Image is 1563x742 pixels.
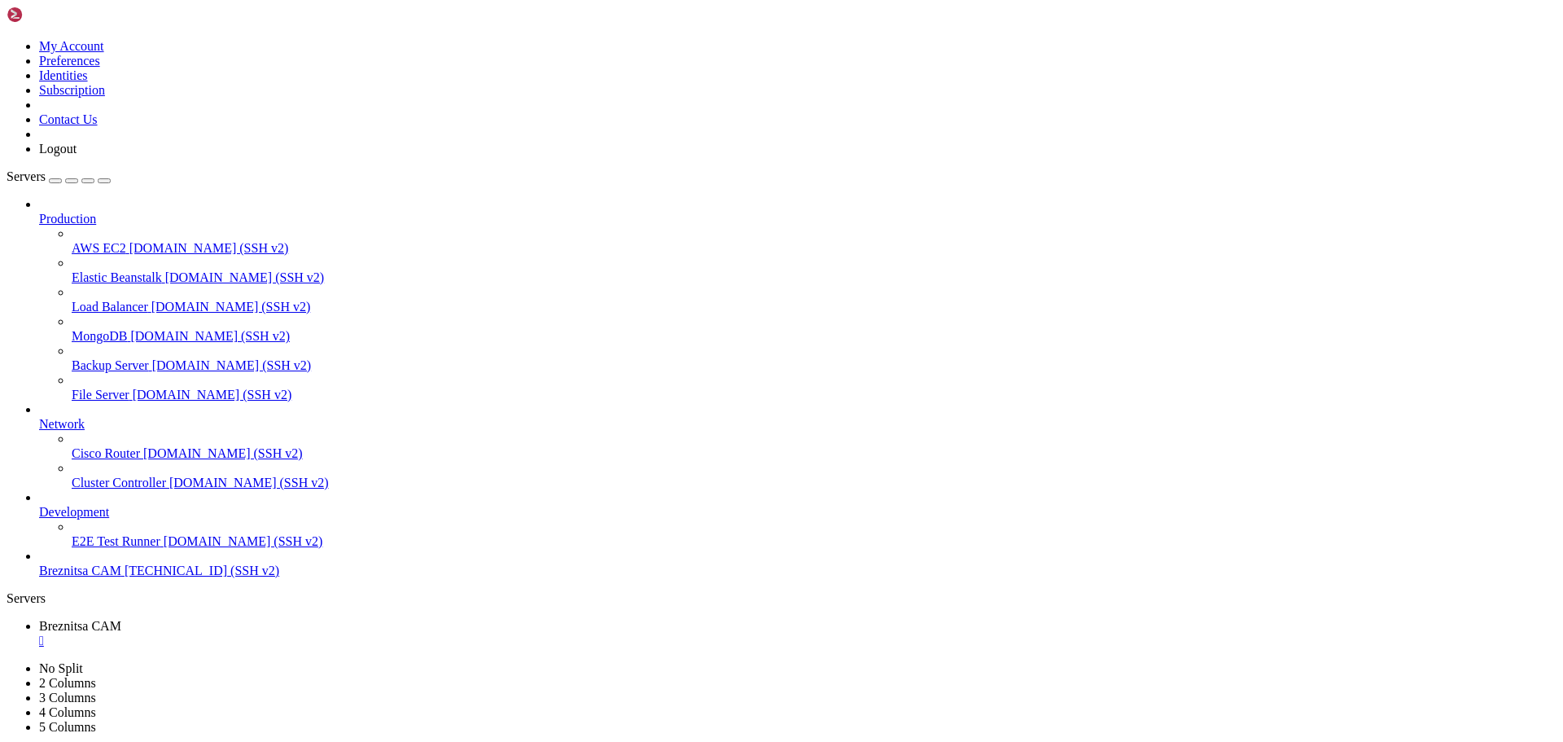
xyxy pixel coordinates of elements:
x-row: Enter password: [7,145,1351,159]
a: 3 Columns [39,691,96,705]
a: MongoDB [DOMAIN_NAME] (SSH v2) [72,329,1556,344]
a: Logout [39,142,77,156]
span: AWS EC2 [72,241,126,255]
a: My Account [39,39,104,53]
li: AWS EC2 [DOMAIN_NAME] (SSH v2) [72,226,1556,256]
li: Breznitsa CAM [TECHNICAL_ID] (SSH v2) [39,549,1556,578]
span: [DOMAIN_NAME] (SSH v2) [130,329,290,343]
span: debian@vps-debian-11-basic-c1-r1-d25-eu-sof-1 [7,131,300,144]
a: Development [39,505,1556,520]
li: Cluster Controller [DOMAIN_NAME] (SSH v2) [72,461,1556,490]
x-row: Debian GNU/Linux comes with ABSOLUTELY NO WARRANTY, to the extent [7,90,1351,103]
span: [DOMAIN_NAME] (SSH v2) [151,300,311,314]
li: E2E Test Runner [DOMAIN_NAME] (SSH v2) [72,520,1556,549]
a: Breznitsa CAM [TECHNICAL_ID] (SSH v2) [39,564,1556,578]
a: Contact Us [39,112,98,126]
li: File Server [DOMAIN_NAME] (SSH v2) [72,373,1556,402]
span: Breznitsa CAM [39,564,121,577]
li: MongoDB [DOMAIN_NAME] (SSH v2) [72,314,1556,344]
span: Cisco Router [72,446,140,460]
span: ~ [306,131,313,144]
a: Preferences [39,54,100,68]
li: Load Balancer [DOMAIN_NAME] (SSH v2) [72,285,1556,314]
a: E2E Test Runner [DOMAIN_NAME] (SSH v2) [72,534,1556,549]
a: File Server [DOMAIN_NAME] (SSH v2) [72,388,1556,402]
span: [DOMAIN_NAME] (SSH v2) [129,241,289,255]
a: Network [39,417,1556,432]
a: 5 Columns [39,720,96,734]
span: [DOMAIN_NAME] (SSH v2) [165,270,325,284]
a: Servers [7,169,111,183]
x-row: Linux vps-debian-11-basic-c1-r1-d25-eu-sof-1 5.10.0-35-amd64 #1 SMP Debian 5.10.237-1 ([DATE]) x8... [7,7,1351,20]
x-row: the exact distribution terms for each program are described in the [7,48,1351,62]
img: Shellngn [7,7,100,23]
span: Load Balancer [72,300,148,314]
span: MongoDB [72,329,127,343]
a: Cluster Controller [DOMAIN_NAME] (SSH v2) [72,476,1556,490]
a: Breznitsa CAM [39,619,1556,648]
a: 4 Columns [39,705,96,719]
span: Breznitsa CAM [39,619,121,633]
a: AWS EC2 [DOMAIN_NAME] (SSH v2) [72,241,1556,256]
li: Production [39,197,1556,402]
span: File Server [72,388,129,402]
span: Development [39,505,109,519]
x-row: Last login: [DATE] from [TECHNICAL_ID] [7,117,1351,131]
a: Identities [39,68,88,82]
a: No Split [39,661,83,675]
x-row: The programs included with the Debian GNU/Linux system are free software; [7,34,1351,48]
a: Elastic Beanstalk [DOMAIN_NAME] (SSH v2) [72,270,1556,285]
a: Backup Server [DOMAIN_NAME] (SSH v2) [72,358,1556,373]
li: Elastic Beanstalk [DOMAIN_NAME] (SSH v2) [72,256,1556,285]
span: E2E Test Runner [72,534,160,548]
span: [DOMAIN_NAME] (SSH v2) [164,534,323,548]
a: Load Balancer [DOMAIN_NAME] (SSH v2) [72,300,1556,314]
span: [DOMAIN_NAME] (SSH v2) [133,388,292,402]
li: Cisco Router [DOMAIN_NAME] (SSH v2) [72,432,1556,461]
div: (16, 10) [116,145,123,159]
span: [DOMAIN_NAME] (SSH v2) [152,358,312,372]
span: Production [39,212,96,226]
x-row: : $ mysql -u root -p [7,131,1351,145]
span: [TECHNICAL_ID] (SSH v2) [125,564,279,577]
div: Servers [7,591,1556,606]
span: Servers [7,169,46,183]
li: Development [39,490,1556,549]
span: Backup Server [72,358,149,372]
a: Subscription [39,83,105,97]
li: Network [39,402,1556,490]
a: Cisco Router [DOMAIN_NAME] (SSH v2) [72,446,1556,461]
a: 2 Columns [39,676,96,690]
span: Network [39,417,85,431]
span: [DOMAIN_NAME] (SSH v2) [169,476,329,490]
li: Backup Server [DOMAIN_NAME] (SSH v2) [72,344,1556,373]
x-row: individual files in /usr/share/doc/*/copyright. [7,62,1351,76]
span: Elastic Beanstalk [72,270,162,284]
span: Cluster Controller [72,476,166,490]
x-row: permitted by applicable law. [7,103,1351,117]
a: Production [39,212,1556,226]
a:  [39,634,1556,648]
span: [DOMAIN_NAME] (SSH v2) [143,446,303,460]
